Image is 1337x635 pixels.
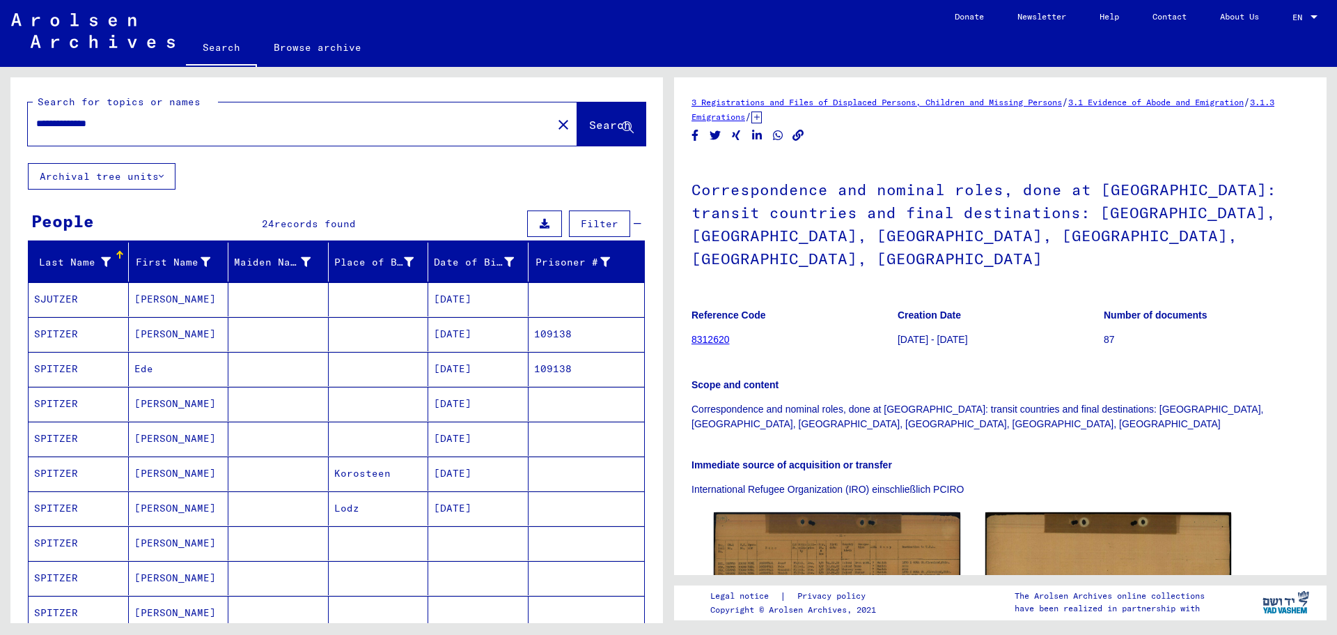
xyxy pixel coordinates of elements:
[129,561,229,595] mat-cell: [PERSON_NAME]
[134,255,211,270] div: First Name
[38,95,201,108] mat-label: Search for topics or names
[786,589,882,604] a: Privacy policy
[29,282,129,316] mat-cell: SJUTZER
[1260,585,1312,620] img: yv_logo.png
[129,282,229,316] mat-cell: [PERSON_NAME]
[228,243,329,282] mat-header-cell: Maiden Name
[771,127,785,144] button: Share on WhatsApp
[129,422,229,456] mat-cell: [PERSON_NAME]
[898,332,1103,347] p: [DATE] - [DATE]
[1244,95,1250,108] span: /
[1292,13,1308,22] span: EN
[428,387,529,421] mat-cell: [DATE]
[708,127,723,144] button: Share on Twitter
[31,208,94,234] div: People
[29,317,129,351] mat-cell: SPITZER
[29,387,129,421] mat-cell: SPITZER
[710,604,882,616] p: Copyright © Arolsen Archives, 2021
[1104,309,1207,321] b: Number of documents
[428,243,529,282] mat-header-cell: Date of Birth
[529,243,645,282] mat-header-cell: Prisoner #
[898,309,961,321] b: Creation Date
[34,251,128,273] div: Last Name
[549,110,577,138] button: Clear
[334,251,432,273] div: Place of Birth
[29,596,129,630] mat-cell: SPITZER
[1015,590,1205,602] p: The Arolsen Archives online collections
[555,116,572,133] mat-icon: close
[691,459,892,470] b: Immediate source of acquisition or transfer
[691,482,1309,497] p: International Refugee Organization (IRO) einschließlich PCIRO
[29,243,129,282] mat-header-cell: Last Name
[434,251,531,273] div: Date of Birth
[234,251,328,273] div: Maiden Name
[428,282,529,316] mat-cell: [DATE]
[688,127,703,144] button: Share on Facebook
[129,457,229,491] mat-cell: [PERSON_NAME]
[577,102,646,146] button: Search
[28,163,175,190] button: Archival tree units
[29,422,129,456] mat-cell: SPITZER
[710,589,780,604] a: Legal notice
[129,317,229,351] mat-cell: [PERSON_NAME]
[710,589,882,604] div: |
[129,243,229,282] mat-header-cell: First Name
[791,127,806,144] button: Copy link
[29,491,129,526] mat-cell: SPITZER
[329,243,429,282] mat-header-cell: Place of Birth
[329,491,429,526] mat-cell: Lodz
[745,110,751,123] span: /
[691,402,1309,431] p: Correspondence and nominal roles, done at [GEOGRAPHIC_DATA]: transit countries and final destinat...
[234,255,311,270] div: Maiden Name
[334,255,414,270] div: Place of Birth
[691,158,1309,288] h1: Correspondence and nominal roles, done at [GEOGRAPHIC_DATA]: transit countries and final destinat...
[750,127,765,144] button: Share on LinkedIn
[129,387,229,421] mat-cell: [PERSON_NAME]
[691,334,730,345] a: 8312620
[428,317,529,351] mat-cell: [DATE]
[29,561,129,595] mat-cell: SPITZER
[581,217,618,230] span: Filter
[11,13,175,48] img: Arolsen_neg.svg
[428,422,529,456] mat-cell: [DATE]
[529,352,645,386] mat-cell: 109138
[134,251,228,273] div: First Name
[729,127,744,144] button: Share on Xing
[34,255,111,270] div: Last Name
[534,255,611,270] div: Prisoner #
[186,31,257,67] a: Search
[434,255,514,270] div: Date of Birth
[691,379,779,390] b: Scope and content
[129,491,229,526] mat-cell: [PERSON_NAME]
[529,317,645,351] mat-cell: 109138
[428,491,529,526] mat-cell: [DATE]
[257,31,378,64] a: Browse archive
[29,457,129,491] mat-cell: SPITZER
[589,118,631,132] span: Search
[1015,602,1205,615] p: have been realized in partnership with
[1104,332,1309,347] p: 87
[29,526,129,560] mat-cell: SPITZER
[428,457,529,491] mat-cell: [DATE]
[569,211,630,237] button: Filter
[534,251,628,273] div: Prisoner #
[691,309,766,321] b: Reference Code
[691,97,1062,107] a: 3 Registrations and Files of Displaced Persons, Children and Missing Persons
[262,217,274,230] span: 24
[129,526,229,560] mat-cell: [PERSON_NAME]
[1068,97,1244,107] a: 3.1 Evidence of Abode and Emigration
[274,217,356,230] span: records found
[29,352,129,386] mat-cell: SPITZER
[129,596,229,630] mat-cell: [PERSON_NAME]
[1062,95,1068,108] span: /
[329,457,429,491] mat-cell: Korosteen
[129,352,229,386] mat-cell: Ede
[428,352,529,386] mat-cell: [DATE]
